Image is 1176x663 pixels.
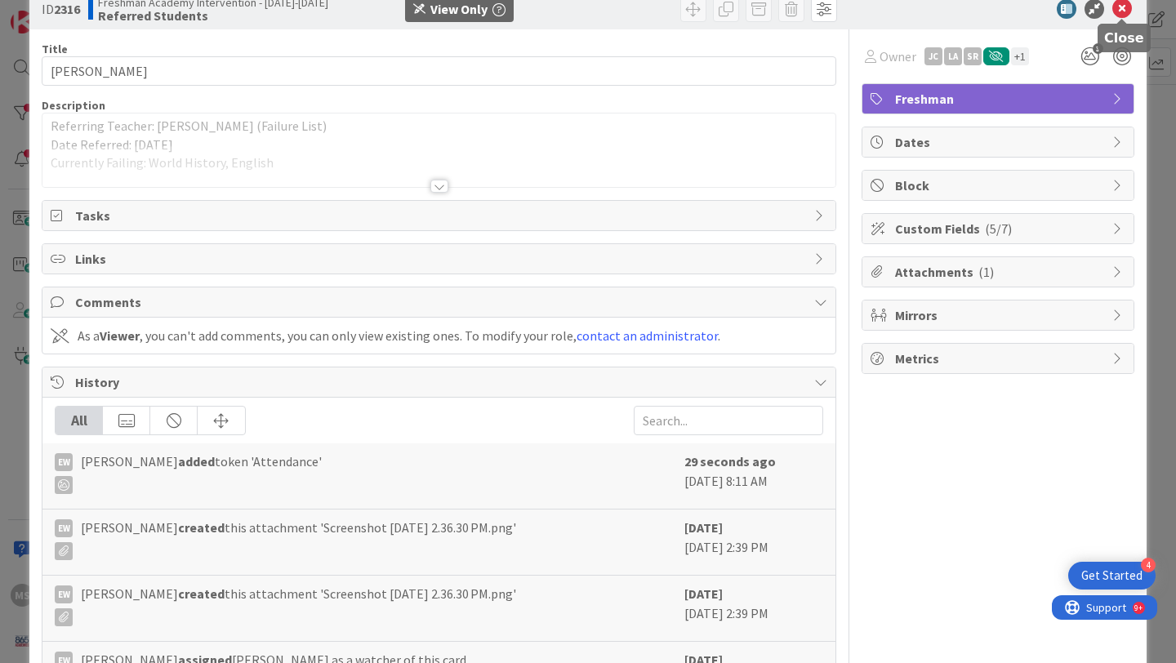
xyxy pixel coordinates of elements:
div: EW [55,585,73,603]
b: added [178,453,215,469]
div: EW [55,519,73,537]
span: Comments [75,292,806,312]
span: ( 5/7 ) [985,220,1012,237]
span: Dates [895,132,1104,152]
div: 9+ [82,7,91,20]
span: [PERSON_NAME] this attachment 'Screenshot [DATE] 2.36.30 PM.png' [81,518,516,560]
div: As a , you can't add comments, you can only view existing ones. To modify your role, . [78,326,720,345]
div: [DATE] 2:39 PM [684,518,823,567]
div: 4 [1141,558,1156,572]
span: ( 1 ) [978,264,994,280]
span: Block [895,176,1104,195]
span: 3 [1093,43,1103,54]
b: created [178,585,225,602]
b: created [178,519,225,536]
span: Freshman [895,89,1104,109]
div: JC [924,47,942,65]
b: [DATE] [684,585,723,602]
b: 29 seconds ago [684,453,776,469]
span: Metrics [895,349,1104,368]
div: EW [55,453,73,471]
b: Viewer [100,327,140,344]
span: [PERSON_NAME] this attachment 'Screenshot [DATE] 2.36.30 PM.png' [81,584,516,626]
div: [DATE] 2:39 PM [684,584,823,633]
a: contact an administrator [577,327,718,344]
div: Get Started [1081,567,1143,584]
div: LA [944,47,962,65]
b: 2316 [54,1,80,17]
b: [DATE] [684,519,723,536]
p: Date Referred: [DATE] [51,136,827,154]
span: Custom Fields [895,219,1104,238]
span: Owner [880,47,916,66]
h5: Close [1104,30,1144,46]
span: Mirrors [895,305,1104,325]
span: Support [34,2,74,22]
span: Description [42,98,105,113]
div: Open Get Started checklist, remaining modules: 4 [1068,562,1156,590]
div: All [56,407,103,434]
div: + 1 [1011,47,1029,65]
div: [DATE] 8:11 AM [684,452,823,501]
div: SR [964,47,982,65]
span: Links [75,249,806,269]
span: [PERSON_NAME] token 'Attendance' [81,452,322,494]
input: type card name here... [42,56,836,86]
span: Tasks [75,206,806,225]
span: Attachments [895,262,1104,282]
p: Referring Teacher: [PERSON_NAME] (Failure List) [51,117,827,136]
label: Title [42,42,68,56]
span: History [75,372,806,392]
b: Referred Students [98,9,328,22]
input: Search... [634,406,823,435]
